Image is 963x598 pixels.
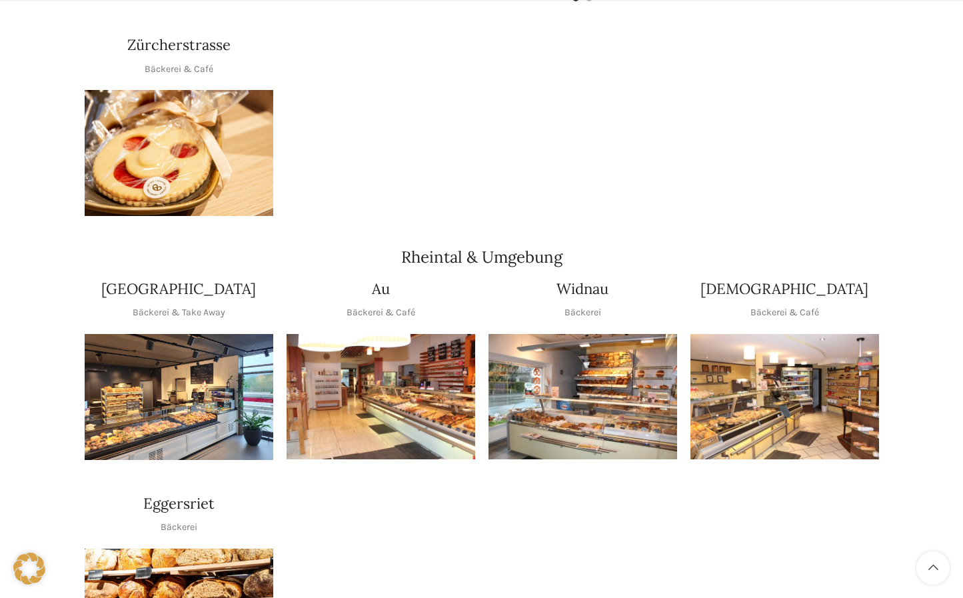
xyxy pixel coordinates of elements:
[750,305,819,320] p: Bäckerei & Café
[145,62,213,77] p: Bäckerei & Café
[564,305,601,320] p: Bäckerei
[700,279,868,299] h4: [DEMOGRAPHIC_DATA]
[143,493,215,514] h4: Eggersriet
[161,520,197,535] p: Bäckerei
[690,334,879,460] div: 1 / 1
[488,334,677,460] img: widnau (1)
[916,551,950,585] a: Scroll to top button
[85,334,273,460] div: 1 / 1
[690,334,879,460] img: heiden (1)
[133,305,225,320] p: Bäckerei & Take Away
[85,90,273,216] img: schwyter-38
[347,305,415,320] p: Bäckerei & Café
[287,334,475,460] div: 1 / 1
[85,249,879,265] h2: Rheintal & Umgebung
[556,279,608,299] h4: Widnau
[85,334,273,460] img: Schwyter-6
[127,35,231,55] h4: Zürcherstrasse
[85,90,273,216] div: 1 / 1
[287,334,475,460] img: au (1)
[372,279,390,299] h4: Au
[101,279,256,299] h4: [GEOGRAPHIC_DATA]
[488,334,677,460] div: 1 / 1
